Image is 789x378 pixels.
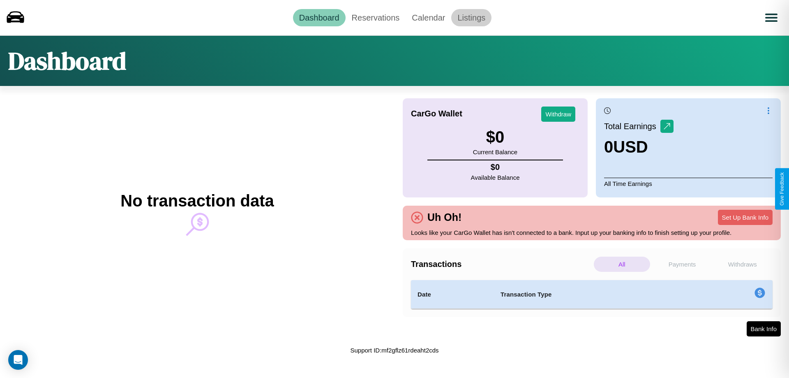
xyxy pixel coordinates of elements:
h4: $ 0 [471,162,520,172]
button: Withdraw [541,107,575,122]
p: Withdraws [714,257,771,272]
div: Give Feedback [779,172,785,206]
table: simple table [411,280,773,309]
a: Calendar [406,9,451,26]
p: Total Earnings [604,119,660,134]
h3: 0 USD [604,138,674,156]
button: Bank Info [747,321,781,336]
a: Reservations [346,9,406,26]
p: Available Balance [471,172,520,183]
p: Looks like your CarGo Wallet has isn't connected to a bank. Input up your banking info to finish ... [411,227,773,238]
p: All [594,257,650,272]
h1: Dashboard [8,44,126,78]
h4: Uh Oh! [423,211,466,223]
p: Support ID: mf2gflz61rdeaht2cds [350,345,438,356]
h4: Transaction Type [501,290,687,299]
button: Set Up Bank Info [718,210,773,225]
p: Current Balance [473,146,517,158]
a: Dashboard [293,9,346,26]
h4: Transactions [411,260,592,269]
h3: $ 0 [473,128,517,146]
p: All Time Earnings [604,178,773,189]
h4: CarGo Wallet [411,109,462,118]
a: Listings [451,9,491,26]
p: Payments [654,257,711,272]
div: Open Intercom Messenger [8,350,28,370]
button: Open menu [760,6,783,29]
h2: No transaction data [120,192,274,210]
h4: Date [418,290,487,299]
